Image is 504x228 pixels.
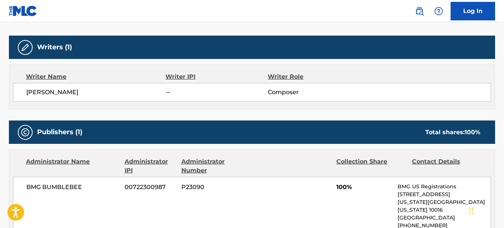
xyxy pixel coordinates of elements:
span: [PERSON_NAME] [26,88,166,97]
div: Writer Role [268,72,361,81]
p: [US_STATE][GEOGRAPHIC_DATA][US_STATE] 10016 [398,198,491,214]
iframe: Chat Widget [467,192,504,228]
img: Writers [21,43,30,52]
img: search [415,7,424,16]
span: 00722300987 [125,183,176,192]
div: Collection Share [336,157,406,175]
span: BMG BUMBLEBEE [26,183,119,192]
div: Help [431,4,446,19]
span: -- [166,88,268,97]
img: Publishers [21,128,30,137]
span: P23090 [181,183,251,192]
p: [GEOGRAPHIC_DATA] [398,214,491,222]
span: Composer [268,88,360,97]
h5: Publishers (1) [37,128,82,136]
div: Writer IPI [165,72,268,81]
span: 100 % [465,129,480,136]
p: [STREET_ADDRESS] [398,191,491,198]
div: Writer Name [26,72,165,81]
a: Public Search [412,4,427,19]
div: Contact Details [412,157,482,175]
p: BMG US Registrations [398,183,491,191]
div: Administrator Name [26,157,119,175]
h5: Writers (1) [37,43,72,52]
img: MLC Logo [9,6,37,16]
div: Drag [469,200,474,222]
a: Log In [451,2,495,20]
span: 100% [336,183,392,192]
div: Administrator Number [181,157,251,175]
img: help [434,7,443,16]
div: Total shares: [425,128,480,137]
div: Administrator IPI [125,157,176,175]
